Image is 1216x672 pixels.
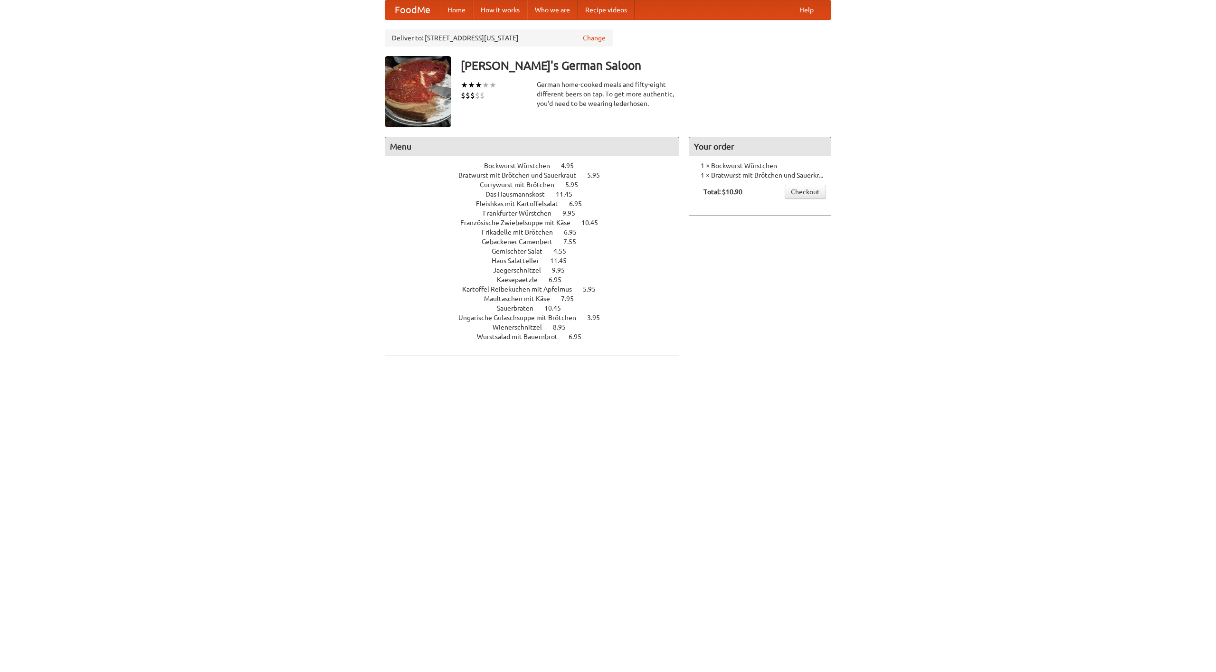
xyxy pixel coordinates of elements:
span: 4.95 [561,162,583,170]
span: 9.95 [552,266,574,274]
a: Ungarische Gulaschsuppe mit Brötchen 3.95 [458,314,617,322]
a: FoodMe [385,0,440,19]
a: Kaesepaetzle 6.95 [497,276,579,284]
img: angular.jpg [385,56,451,127]
span: 5.95 [565,181,588,189]
span: 7.55 [563,238,586,246]
li: $ [470,90,475,101]
a: Frikadelle mit Brötchen 6.95 [482,228,594,236]
li: ★ [475,80,482,90]
a: Bockwurst Würstchen 4.95 [484,162,591,170]
span: 11.45 [556,190,582,198]
span: Wienerschnitzel [493,323,551,331]
span: Gemischter Salat [492,247,552,255]
a: Checkout [785,185,826,199]
span: Frankfurter Würstchen [483,209,561,217]
a: Gebackener Camenbert 7.55 [482,238,594,246]
a: Gemischter Salat 4.55 [492,247,584,255]
span: 9.95 [562,209,585,217]
a: Wienerschnitzel 8.95 [493,323,583,331]
span: Kartoffel Reibekuchen mit Apfelmus [462,285,581,293]
a: Wurstsalad mit Bauernbrot 6.95 [477,333,599,341]
span: Frikadelle mit Brötchen [482,228,562,236]
a: Das Hausmannskost 11.45 [485,190,590,198]
span: 4.55 [553,247,576,255]
a: Who we are [527,0,578,19]
a: Bratwurst mit Brötchen und Sauerkraut 5.95 [458,171,617,179]
li: ★ [461,80,468,90]
a: Help [792,0,821,19]
a: Fleishkas mit Kartoffelsalat 6.95 [476,200,599,208]
span: 3.95 [587,314,609,322]
li: ★ [489,80,496,90]
span: Ungarische Gulaschsuppe mit Brötchen [458,314,586,322]
a: Recipe videos [578,0,635,19]
span: Haus Salatteller [492,257,549,265]
li: $ [475,90,480,101]
a: Change [583,33,606,43]
span: Sauerbraten [497,304,543,312]
a: Frankfurter Würstchen 9.95 [483,209,593,217]
a: Sauerbraten 10.45 [497,304,579,312]
li: $ [480,90,484,101]
span: 6.95 [569,200,591,208]
a: Französische Zwiebelsuppe mit Käse 10.45 [460,219,616,227]
span: Gebackener Camenbert [482,238,562,246]
span: Jaegerschnitzel [493,266,551,274]
li: ★ [482,80,489,90]
a: Kartoffel Reibekuchen mit Apfelmus 5.95 [462,285,613,293]
span: 7.95 [561,295,583,303]
span: Französische Zwiebelsuppe mit Käse [460,219,580,227]
span: 6.95 [564,228,586,236]
a: How it works [473,0,527,19]
div: Deliver to: [STREET_ADDRESS][US_STATE] [385,29,613,47]
span: Maultaschen mit Käse [484,295,560,303]
span: 11.45 [550,257,576,265]
span: 5.95 [583,285,605,293]
span: Currywurst mit Brötchen [480,181,564,189]
span: Das Hausmannskost [485,190,554,198]
h4: Menu [385,137,679,156]
span: Fleishkas mit Kartoffelsalat [476,200,568,208]
li: 1 × Bockwurst Würstchen [694,161,826,170]
span: 6.95 [569,333,591,341]
span: Bockwurst Würstchen [484,162,560,170]
a: Jaegerschnitzel 9.95 [493,266,582,274]
div: German home-cooked meals and fifty-eight different beers on tap. To get more authentic, you'd nee... [537,80,679,108]
li: $ [465,90,470,101]
span: Bratwurst mit Brötchen und Sauerkraut [458,171,586,179]
a: Home [440,0,473,19]
li: $ [461,90,465,101]
h4: Your order [689,137,831,156]
b: Total: $10.90 [703,188,742,196]
a: Currywurst mit Brötchen 5.95 [480,181,596,189]
span: 10.45 [581,219,608,227]
span: 6.95 [549,276,571,284]
li: 1 × Bratwurst mit Brötchen und Sauerkraut [694,170,826,180]
h3: [PERSON_NAME]'s German Saloon [461,56,831,75]
a: Haus Salatteller 11.45 [492,257,584,265]
a: Maultaschen mit Käse 7.95 [484,295,591,303]
span: Wurstsalad mit Bauernbrot [477,333,567,341]
span: 5.95 [587,171,609,179]
span: Kaesepaetzle [497,276,547,284]
span: 10.45 [544,304,570,312]
span: 8.95 [553,323,575,331]
li: ★ [468,80,475,90]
